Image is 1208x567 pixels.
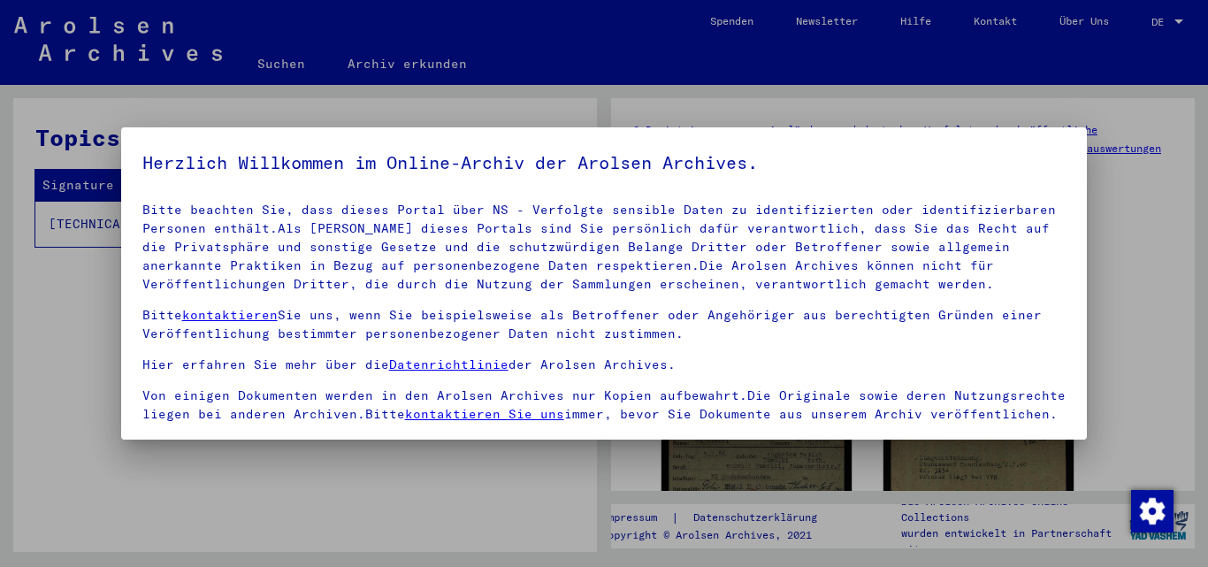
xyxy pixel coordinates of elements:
a: kontaktieren [182,307,278,323]
span: Einverständniserklärung: Hiermit erkläre ich mich damit einverstanden, dass ich sensible personen... [164,436,1067,521]
a: Datenrichtlinie [389,356,508,372]
a: kontaktieren Sie uns [405,406,564,422]
p: Bitte beachten Sie, dass dieses Portal über NS - Verfolgte sensible Daten zu identifizierten oder... [142,201,1067,294]
img: Zustimmung ändern [1131,490,1174,533]
p: Bitte Sie uns, wenn Sie beispielsweise als Betroffener oder Angehöriger aus berechtigten Gründen ... [142,306,1067,343]
h5: Herzlich Willkommen im Online-Archiv der Arolsen Archives. [142,149,1067,177]
div: Zustimmung ändern [1130,489,1173,532]
p: Hier erfahren Sie mehr über die der Arolsen Archives. [142,356,1067,374]
p: Von einigen Dokumenten werden in den Arolsen Archives nur Kopien aufbewahrt.Die Originale sowie d... [142,387,1067,424]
